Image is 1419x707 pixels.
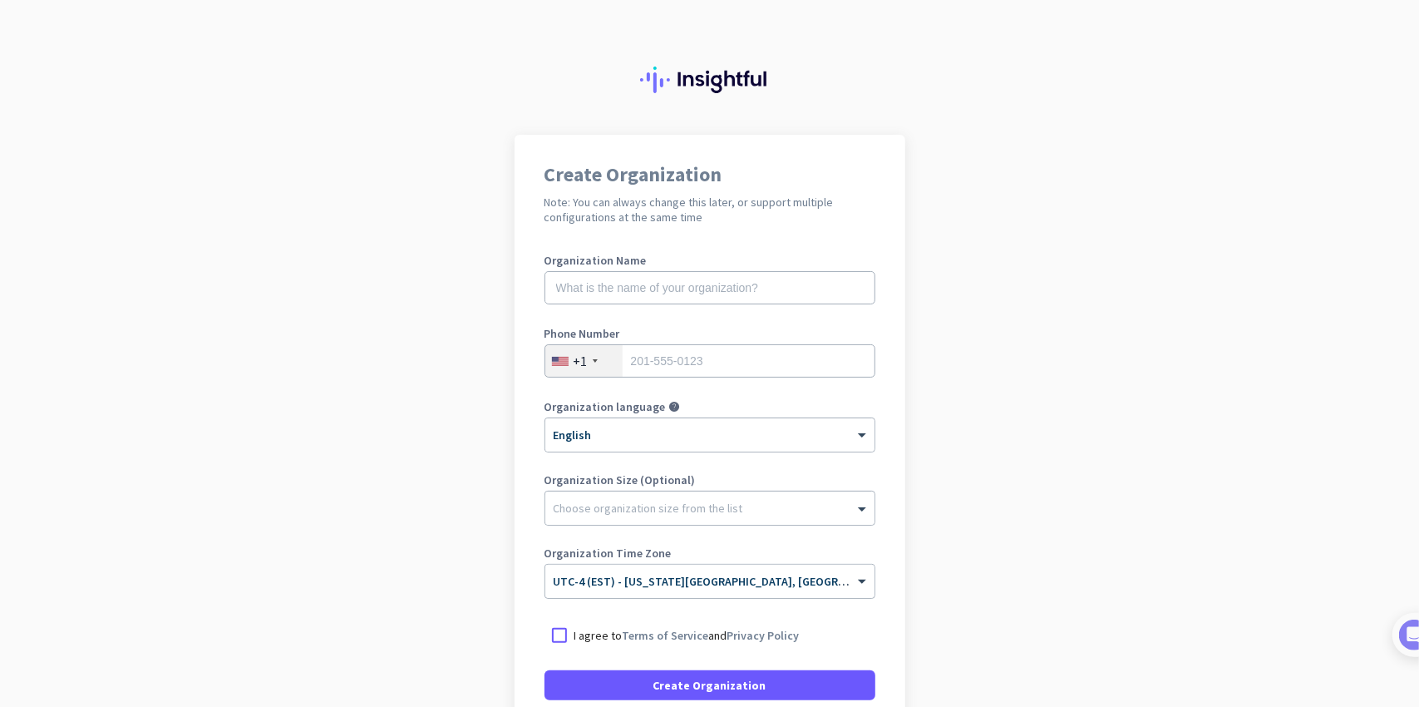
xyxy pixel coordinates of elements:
h2: Note: You can always change this later, or support multiple configurations at the same time [544,195,875,225]
input: 201-555-0123 [544,344,875,378]
i: help [669,401,681,413]
input: What is the name of your organization? [544,271,875,304]
label: Organization language [544,401,666,413]
label: Phone Number [544,328,875,339]
label: Organization Time Zone [544,547,875,559]
a: Terms of Service [623,628,709,643]
span: Create Organization [653,677,766,694]
label: Organization Name [544,255,875,266]
p: I agree to and [574,627,800,644]
h1: Create Organization [544,165,875,185]
a: Privacy Policy [727,628,800,643]
label: Organization Size (Optional) [544,474,875,486]
div: +1 [574,353,588,369]
img: Insightful [640,67,780,93]
button: Create Organization [544,670,875,700]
